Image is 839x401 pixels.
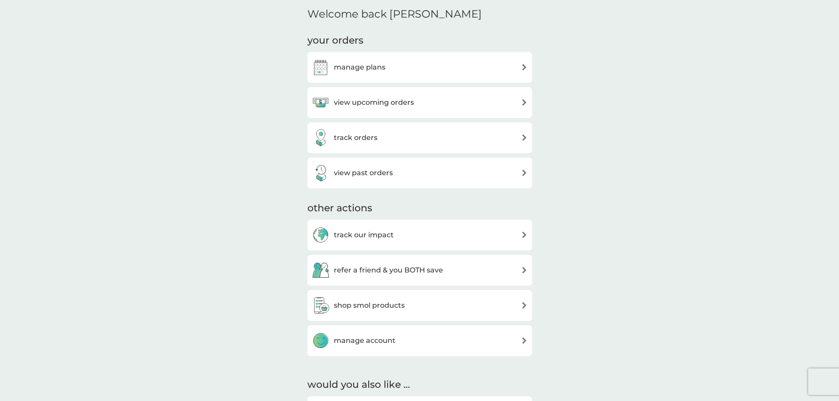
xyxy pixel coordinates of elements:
h3: view past orders [334,167,393,179]
h3: other actions [307,202,372,215]
h2: Welcome back [PERSON_NAME] [307,8,482,21]
img: arrow right [521,134,528,141]
h2: would you also like ... [307,378,532,392]
h3: refer a friend & you BOTH save [334,265,443,276]
h3: your orders [307,34,363,48]
img: arrow right [521,64,528,70]
h3: view upcoming orders [334,97,414,108]
img: arrow right [521,169,528,176]
img: arrow right [521,302,528,309]
img: arrow right [521,232,528,238]
img: arrow right [521,337,528,344]
h3: manage plans [334,62,385,73]
h3: track our impact [334,229,394,241]
img: arrow right [521,267,528,273]
h3: track orders [334,132,377,143]
h3: manage account [334,335,395,346]
img: arrow right [521,99,528,106]
h3: shop smol products [334,300,405,311]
